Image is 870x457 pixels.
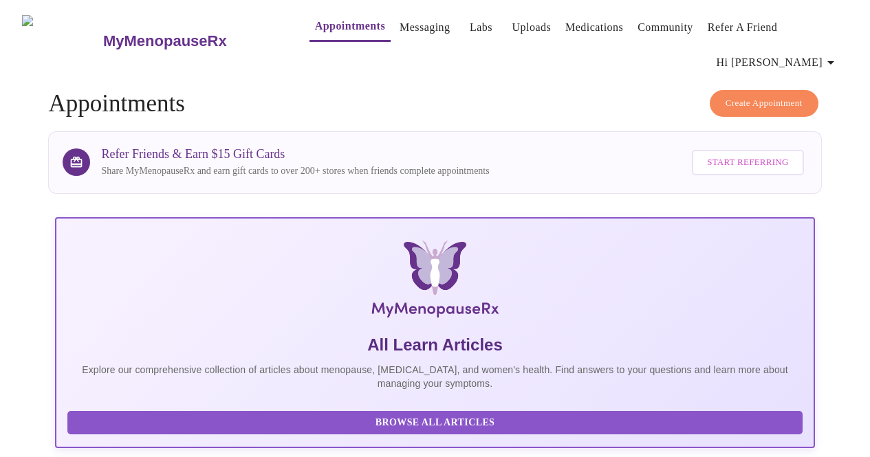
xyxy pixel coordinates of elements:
button: Uploads [507,14,557,41]
p: Share MyMenopauseRx and earn gift cards to over 200+ stores when friends complete appointments [101,164,489,178]
a: Uploads [512,18,552,37]
a: Browse All Articles [67,416,805,427]
a: Community [638,18,693,37]
button: Browse All Articles [67,411,802,435]
button: Create Appointment [710,90,818,117]
a: MyMenopauseRx [101,17,281,65]
h5: All Learn Articles [67,334,802,356]
a: Medications [565,18,623,37]
img: MyMenopauseRx Logo [22,15,101,67]
span: Browse All Articles [81,414,788,432]
span: Create Appointment [726,96,803,111]
button: Labs [459,14,503,41]
a: Appointments [315,16,385,36]
button: Refer a Friend [702,14,783,41]
span: Start Referring [707,155,788,170]
p: Explore our comprehensive collection of articles about menopause, [MEDICAL_DATA], and women's hea... [67,363,802,390]
a: Refer a Friend [708,18,778,37]
button: Community [632,14,699,41]
h3: Refer Friends & Earn $15 Gift Cards [101,147,489,161]
img: MyMenopauseRx Logo [182,241,688,323]
button: Hi [PERSON_NAME] [711,49,845,76]
a: Labs [470,18,492,37]
a: Messaging [400,18,450,37]
h3: MyMenopauseRx [103,32,227,50]
a: Start Referring [688,143,807,182]
button: Start Referring [692,150,803,175]
button: Medications [560,14,629,41]
h4: Appointments [48,90,821,118]
span: Hi [PERSON_NAME] [717,53,839,72]
button: Appointments [309,12,391,42]
button: Messaging [394,14,455,41]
